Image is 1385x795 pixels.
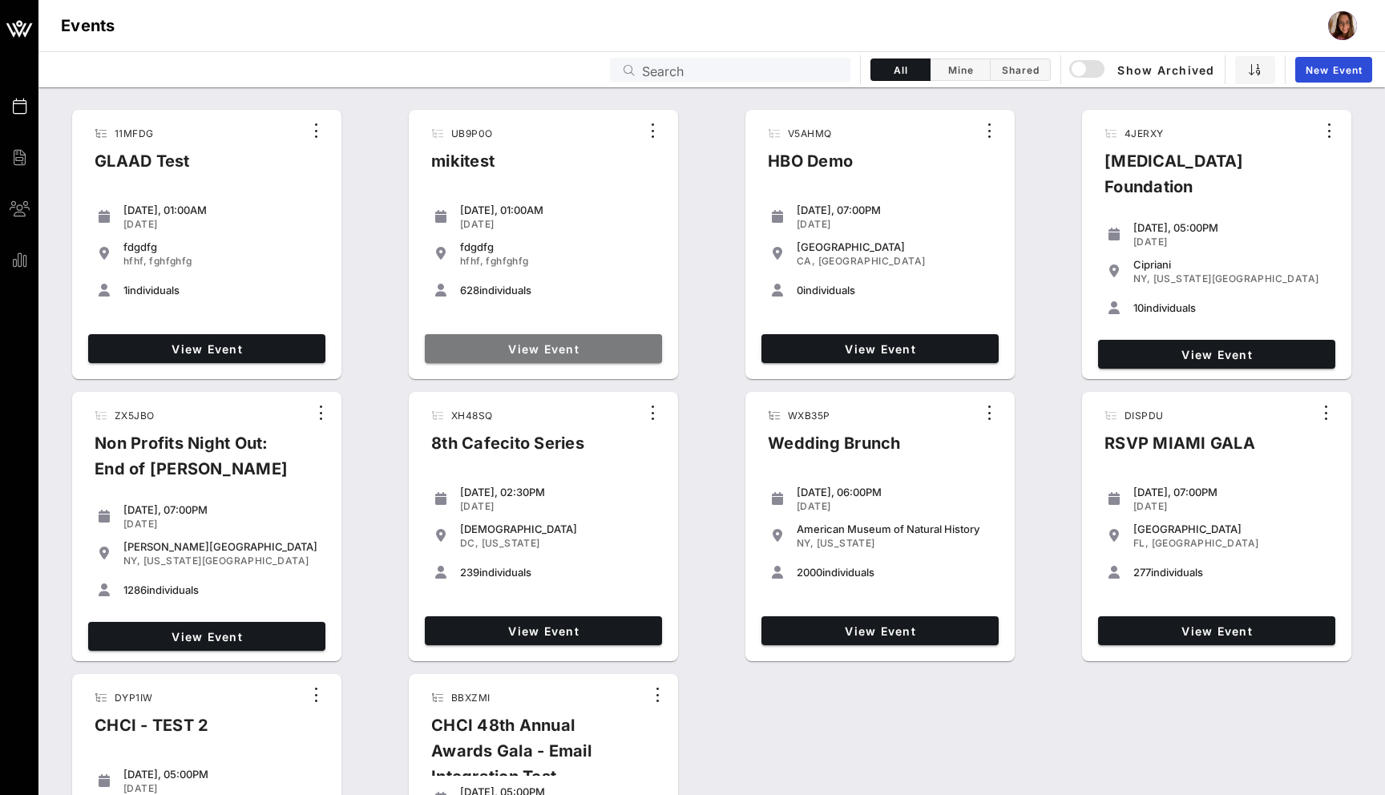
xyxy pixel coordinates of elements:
[451,410,492,422] span: XH48SQ
[1125,127,1163,139] span: 4JERXY
[123,284,127,297] span: 1
[115,692,152,704] span: DYP1IW
[451,127,492,139] span: UB9P0O
[1104,348,1329,361] span: View Event
[460,284,656,297] div: individuals
[1092,430,1268,469] div: RSVP MIAMI GALA
[1133,537,1149,549] span: FL,
[418,430,597,469] div: 8th Cafecito Series
[123,284,319,297] div: individuals
[797,566,992,579] div: individuals
[88,334,325,363] a: View Event
[115,127,153,139] span: 11MFDG
[460,204,656,216] div: [DATE], 01:00AM
[1133,272,1150,285] span: NY,
[88,622,325,651] a: View Event
[755,148,866,187] div: HBO Demo
[1098,616,1335,645] a: View Event
[768,342,992,356] span: View Event
[123,240,319,253] div: fdgdfg
[1072,60,1214,79] span: Show Archived
[123,255,147,267] span: hfhf,
[818,255,926,267] span: [GEOGRAPHIC_DATA]
[1152,537,1259,549] span: [GEOGRAPHIC_DATA]
[797,284,992,297] div: individuals
[1133,301,1144,314] span: 10
[425,334,662,363] a: View Event
[123,204,319,216] div: [DATE], 01:00AM
[61,13,115,38] h1: Events
[797,240,992,253] div: [GEOGRAPHIC_DATA]
[761,334,999,363] a: View Event
[460,218,656,231] div: [DATE]
[1133,221,1329,234] div: [DATE], 05:00PM
[817,537,875,549] span: [US_STATE]
[460,566,656,579] div: individuals
[123,583,147,596] span: 1286
[460,255,483,267] span: hfhf,
[797,204,992,216] div: [DATE], 07:00PM
[797,486,992,498] div: [DATE], 06:00PM
[991,59,1051,81] button: Shared
[1098,340,1335,369] a: View Event
[149,255,192,267] span: fghfghfg
[418,148,507,187] div: mikitest
[82,430,308,494] div: Non Profits Night Out: End of [PERSON_NAME]
[1133,566,1151,579] span: 277
[788,410,830,422] span: WXB35P
[460,486,656,498] div: [DATE], 02:30PM
[460,537,478,549] span: DC,
[425,616,662,645] a: View Event
[460,566,479,579] span: 239
[1104,624,1329,638] span: View Event
[1000,64,1040,76] span: Shared
[788,127,831,139] span: V5AHMQ
[1295,57,1372,83] a: New Event
[1133,236,1329,248] div: [DATE]
[1092,148,1316,212] div: [MEDICAL_DATA] Foundation
[95,342,319,356] span: View Event
[431,342,656,356] span: View Event
[482,537,540,549] span: [US_STATE]
[1071,55,1215,84] button: Show Archived
[797,255,815,267] span: CA,
[1305,64,1363,76] span: New Event
[460,284,479,297] span: 628
[123,218,319,231] div: [DATE]
[123,583,319,596] div: individuals
[460,240,656,253] div: fdgdfg
[95,630,319,644] span: View Event
[460,500,656,513] div: [DATE]
[1125,410,1163,422] span: DISPDU
[870,59,931,81] button: All
[797,537,814,549] span: NY,
[82,148,203,187] div: GLAAD Test
[797,284,803,297] span: 0
[1133,486,1329,498] div: [DATE], 07:00PM
[1153,272,1319,285] span: [US_STATE][GEOGRAPHIC_DATA]
[82,712,221,751] div: CHCI - TEST 2
[451,692,490,704] span: BBXZMI
[768,624,992,638] span: View Event
[143,555,309,567] span: [US_STATE][GEOGRAPHIC_DATA]
[123,782,319,795] div: [DATE]
[797,500,992,513] div: [DATE]
[881,64,920,76] span: All
[123,503,319,516] div: [DATE], 07:00PM
[123,518,319,531] div: [DATE]
[460,523,656,535] div: [DEMOGRAPHIC_DATA]
[931,59,991,81] button: Mine
[431,624,656,638] span: View Event
[761,616,999,645] a: View Event
[123,540,319,553] div: [PERSON_NAME][GEOGRAPHIC_DATA]
[486,255,528,267] span: fghfghfg
[940,64,980,76] span: Mine
[1133,258,1329,271] div: Cipriani
[123,555,140,567] span: NY,
[797,523,992,535] div: American Museum of Natural History
[115,410,154,422] span: ZX5JBO
[1133,566,1329,579] div: individuals
[1133,301,1329,314] div: individuals
[123,768,319,781] div: [DATE], 05:00PM
[797,566,822,579] span: 2000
